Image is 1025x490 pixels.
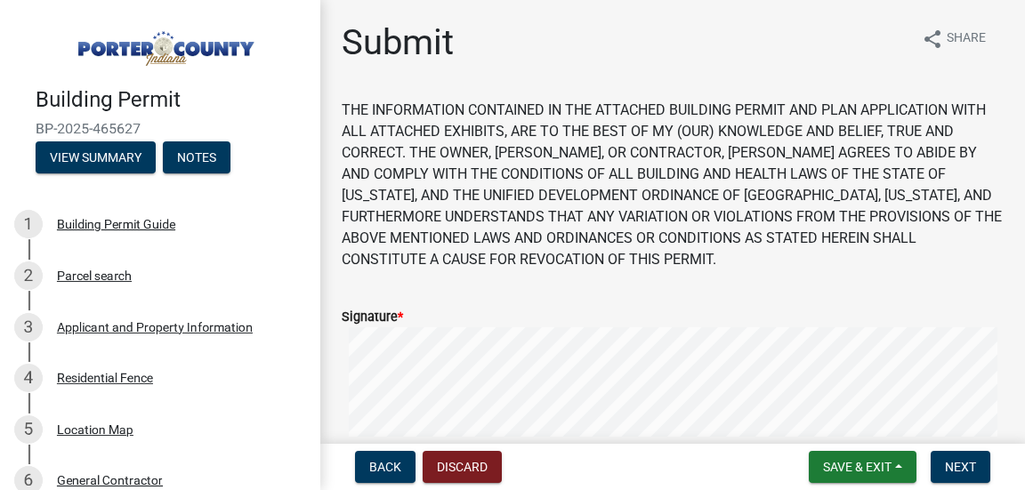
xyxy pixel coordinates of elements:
[342,21,454,64] h1: Submit
[14,364,43,392] div: 4
[57,321,253,333] div: Applicant and Property Information
[57,423,133,436] div: Location Map
[423,451,502,483] button: Discard
[342,311,403,324] label: Signature
[57,474,163,486] div: General Contractor
[809,451,916,483] button: Save & Exit
[355,451,416,483] button: Back
[57,372,153,384] div: Residential Fence
[931,451,990,483] button: Next
[14,210,43,238] div: 1
[922,28,943,50] i: share
[14,261,43,290] div: 2
[36,151,156,165] wm-modal-confirm: Summary
[36,87,306,113] h4: Building Permit
[947,28,986,50] span: Share
[908,21,1000,56] button: shareShare
[14,415,43,444] div: 5
[823,460,892,474] span: Save & Exit
[163,151,230,165] wm-modal-confirm: Notes
[57,269,132,282] div: Parcel search
[57,218,175,230] div: Building Permit Guide
[36,141,156,173] button: View Summary
[14,313,43,341] div: 3
[36,19,292,68] img: Porter County, Indiana
[369,460,401,474] span: Back
[342,100,1004,270] p: THE INFORMATION CONTAINED IN THE ATTACHED BUILDING PERMIT AND PLAN APPLICATION WITH ALL ATTACHED ...
[36,120,285,137] span: BP-2025-465627
[163,141,230,173] button: Notes
[945,460,976,474] span: Next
